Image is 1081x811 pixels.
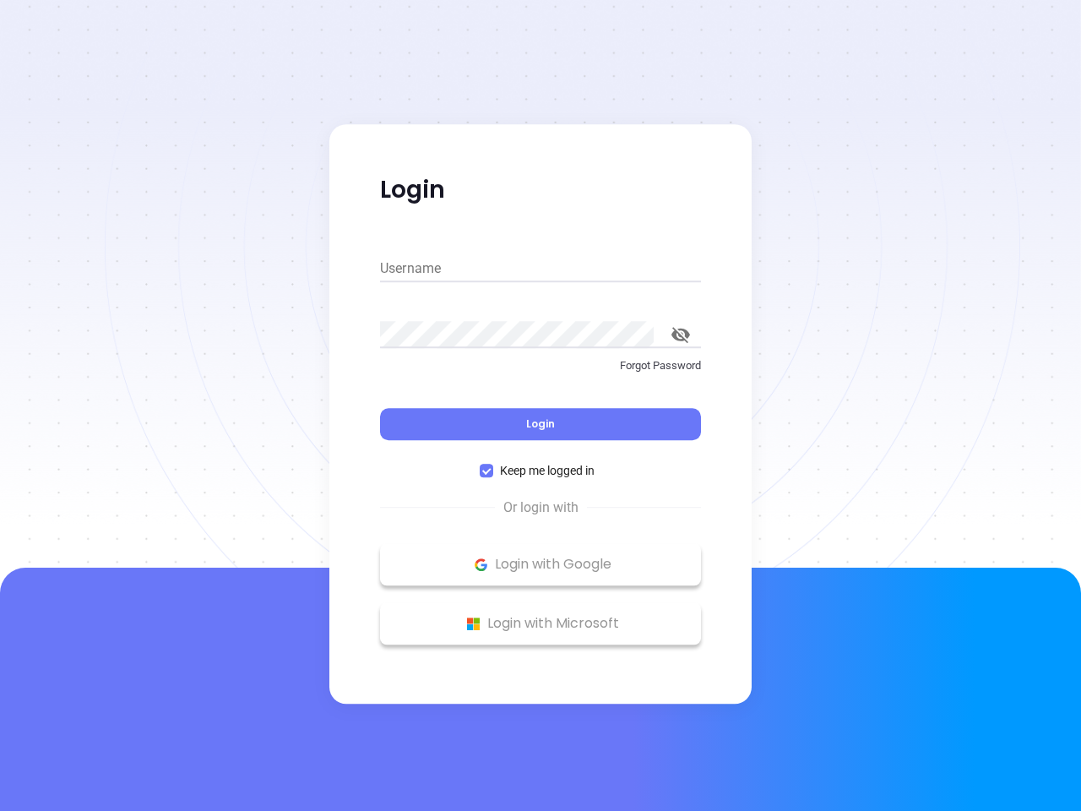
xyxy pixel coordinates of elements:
p: Login with Microsoft [388,611,693,636]
p: Login [380,175,701,205]
img: Google Logo [470,554,492,575]
img: Microsoft Logo [463,613,484,634]
p: Login with Google [388,552,693,577]
button: Microsoft Logo Login with Microsoft [380,602,701,645]
button: Google Logo Login with Google [380,543,701,585]
a: Forgot Password [380,357,701,388]
button: Login [380,408,701,440]
button: toggle password visibility [660,314,701,355]
span: Keep me logged in [493,461,601,480]
span: Or login with [495,498,587,518]
p: Forgot Password [380,357,701,374]
span: Login [526,416,555,431]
